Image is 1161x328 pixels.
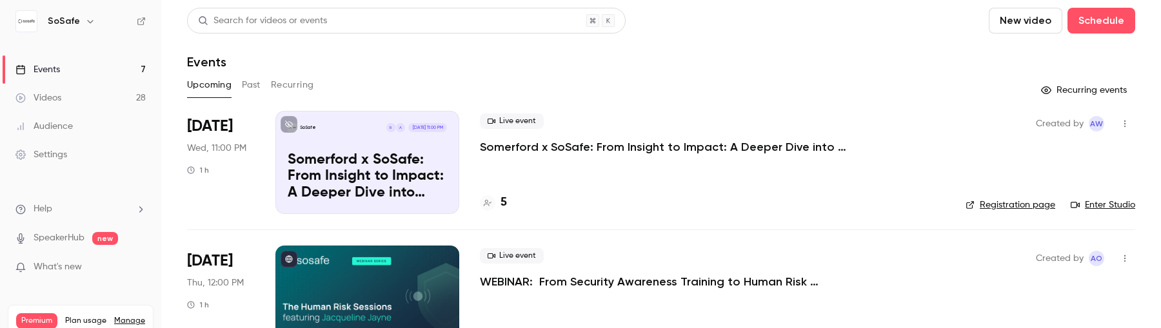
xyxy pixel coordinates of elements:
div: R [386,122,396,133]
span: Help [34,202,52,216]
span: What's new [34,260,82,274]
span: Wed, 11:00 PM [187,142,246,155]
span: Alexandra Wasilewski [1089,116,1104,131]
p: SoSafe [300,124,316,131]
div: 1 h [187,300,209,310]
a: Registration page [966,198,1055,211]
button: Recurring events [1035,80,1135,101]
span: AO [1091,251,1102,266]
h1: Events [187,54,226,70]
button: New video [989,8,1062,34]
span: Plan usage [65,316,106,326]
img: SoSafe [16,11,37,32]
a: WEBINAR: From Security Awareness Training to Human Risk Management [480,274,867,289]
button: Past [242,75,261,95]
span: [DATE] 11:00 PM [408,123,446,132]
button: Schedule [1067,8,1135,34]
a: Somerford x SoSafe: From Insight to Impact: A Deeper Dive into Behavioral Science in Cybersecurity [480,139,867,155]
h4: 5 [501,194,507,211]
h6: SoSafe [48,15,80,28]
button: Recurring [271,75,314,95]
span: Live event [480,113,544,129]
span: AW [1090,116,1103,131]
div: Videos [15,92,61,104]
div: A [395,122,406,133]
span: Thu, 12:00 PM [187,276,244,289]
p: Somerford x SoSafe: From Insight to Impact: A Deeper Dive into Behavioral Science in Cybersecurity [288,152,447,202]
a: SpeakerHub [34,231,84,245]
div: 1 h [187,165,209,175]
div: Events [15,63,60,76]
span: Created by [1036,116,1084,131]
span: new [92,232,118,245]
div: Settings [15,148,67,161]
div: Search for videos or events [198,14,327,28]
span: Created by [1036,251,1084,266]
li: help-dropdown-opener [15,202,146,216]
span: [DATE] [187,251,233,271]
span: [DATE] [187,116,233,137]
a: Manage [114,316,145,326]
span: Alba Oni [1089,251,1104,266]
span: Live event [480,248,544,264]
button: Upcoming [187,75,232,95]
div: Sep 3 Wed, 3:00 PM (Europe/Berlin) [187,111,255,214]
a: Enter Studio [1071,198,1135,211]
a: 5 [480,194,507,211]
div: Audience [15,120,73,133]
a: Somerford x SoSafe: From Insight to Impact: A Deeper Dive into Behavioral Science in Cybersecurit... [275,111,459,214]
